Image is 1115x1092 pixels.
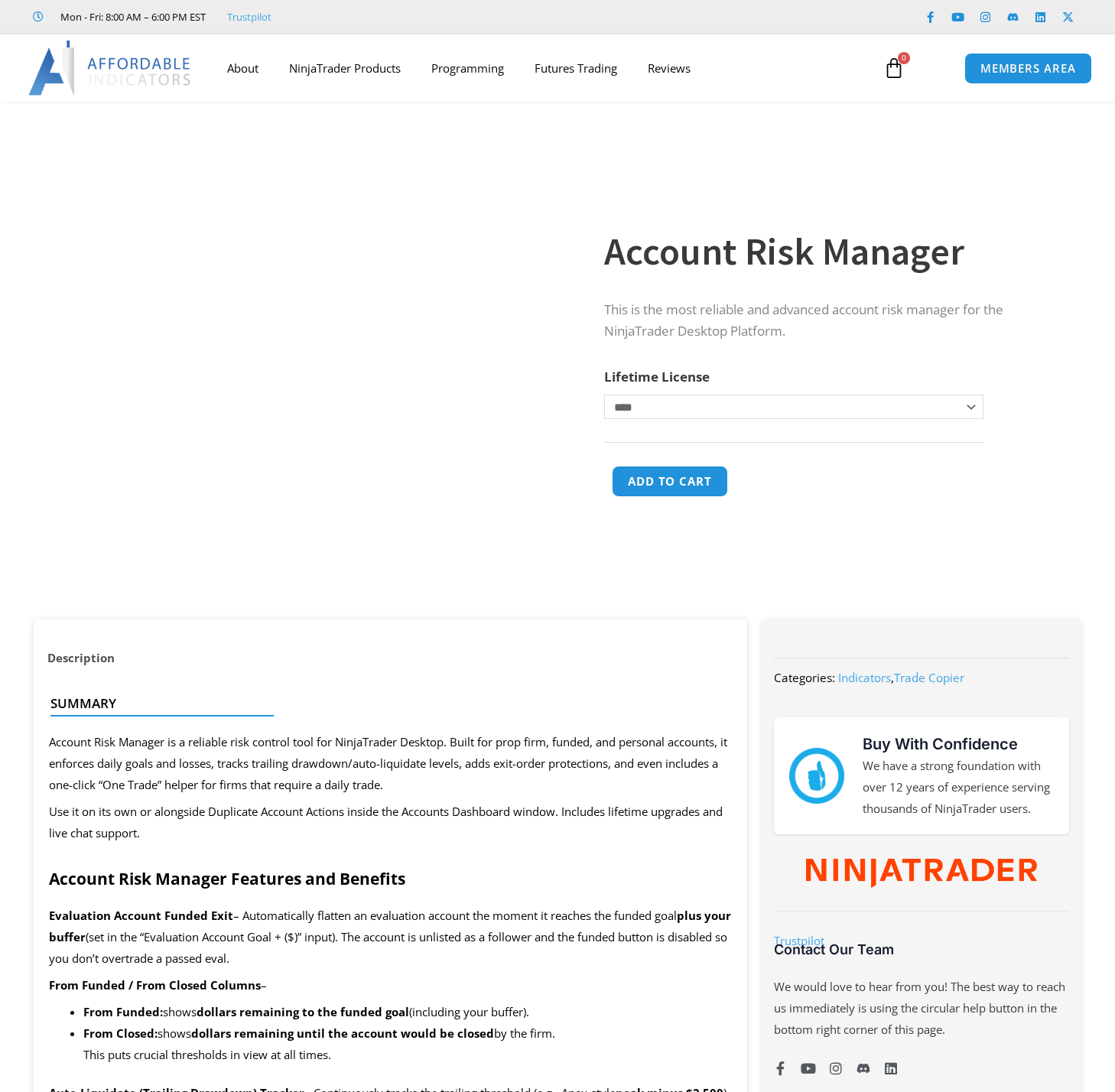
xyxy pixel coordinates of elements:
[774,941,1069,958] h3: Contact Our Team
[261,977,267,993] span: –
[519,50,632,86] a: Futures Trading
[212,50,870,86] nav: Menu
[197,1004,409,1019] b: dollars remaining to the funded goal
[57,8,206,26] span: Mon - Fri: 8:00 AM – 6:00 PM EST
[789,748,844,803] img: mark thumbs good 43913 | Affordable Indicators – NinjaTrader
[898,52,910,64] span: 0
[49,869,732,889] h2: Account Risk Manager Features and Benefits
[227,8,271,26] a: Trustpilot
[50,696,718,711] h4: Summary
[494,1025,555,1041] span: by the firm.
[806,859,1036,888] img: NinjaTrader Wordmark color RGB | Affordable Indicators – NinjaTrader
[49,908,233,923] b: Evaluation Account Funded Exit
[964,53,1092,84] a: MEMBERS AREA
[409,1004,529,1019] span: (including your buffer).
[863,733,1054,756] h3: Buy With Confidence
[980,63,1076,74] span: MEMBERS AREA
[274,50,416,86] a: NinjaTrader Products
[604,299,1051,343] p: This is the most reliable and advanced account risk manager for the NinjaTrader Desktop Platform.
[191,1025,494,1041] b: dollars remaining until the account would be closed
[863,756,1054,820] p: We have a strong foundation with over 12 years of experience serving thousands of NinjaTrader users.
[894,670,964,685] a: Trade Copier
[49,804,723,840] span: Use it on its own or alongside Duplicate Account Actions inside the Accounts Dashboard window. In...
[28,41,193,96] img: LogoAI | Affordable Indicators – NinjaTrader
[83,1004,163,1019] b: From Funded:
[163,1004,197,1019] span: shows
[860,46,928,90] a: 0
[774,933,824,948] a: Trustpilot
[212,50,274,86] a: About
[158,1025,191,1041] span: shows
[604,368,710,385] label: Lifetime License
[83,1047,331,1062] span: This puts crucial thresholds in view at all times.
[838,670,891,685] a: Indicators
[632,50,706,86] a: Reviews
[49,734,727,792] span: Account Risk Manager is a reliable risk control tool for NinjaTrader Desktop. Built for prop firm...
[34,643,128,673] a: Description
[233,908,677,923] span: – Automatically flatten an evaluation account the moment it reaches the funded goal
[604,225,1051,278] h1: Account Risk Manager
[49,929,727,966] span: (set in the “Evaluation Account Goal + ($)” input). The account is unlisted as a follower and the...
[612,466,728,497] button: Add to cart
[838,670,964,685] span: ,
[416,50,519,86] a: Programming
[774,977,1069,1041] p: We would love to hear from you! The best way to reach us immediately is using the circular help b...
[49,908,731,944] b: plus your buffer
[774,670,835,685] span: Categories:
[83,1025,158,1041] b: From Closed:
[49,977,261,993] b: From Funded / From Closed Columns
